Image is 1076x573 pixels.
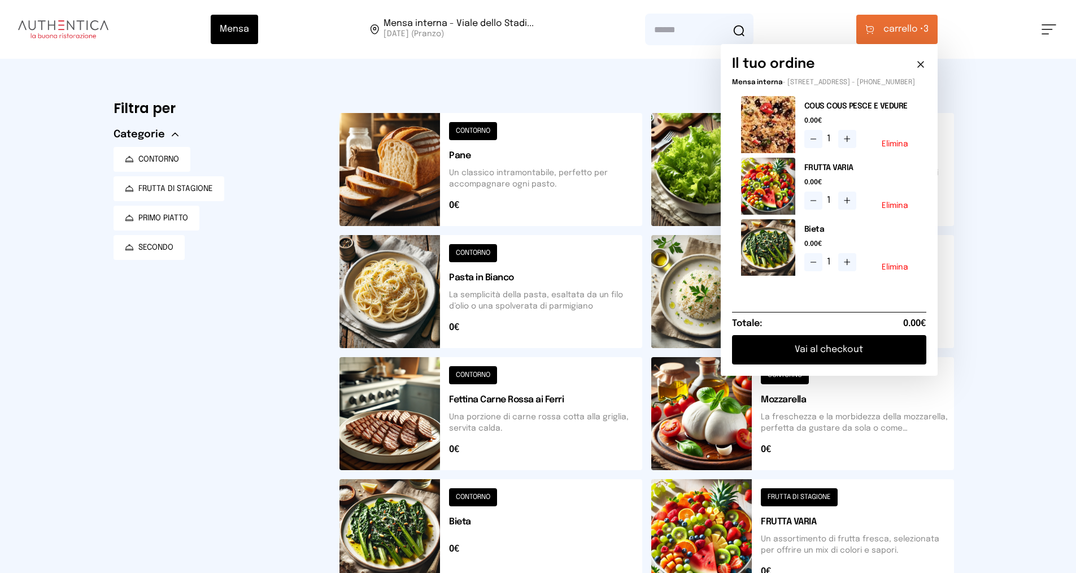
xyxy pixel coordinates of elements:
[732,335,926,364] button: Vai al checkout
[732,78,926,87] p: - [STREET_ADDRESS] - [PHONE_NUMBER]
[804,101,917,112] h2: COUS COUS PESCE E VEDURE
[138,183,213,194] span: FRUTTA DI STAGIONE
[138,242,173,253] span: SECONDO
[903,317,926,331] span: 0.00€
[741,96,795,153] img: media
[827,255,834,269] span: 1
[138,154,179,165] span: CONTORNO
[114,176,224,201] button: FRUTTA DI STAGIONE
[732,55,815,73] h6: Il tuo ordine
[732,317,762,331] h6: Totale:
[114,235,185,260] button: SECONDO
[883,23,923,36] span: carrello •
[804,116,917,125] span: 0.00€
[882,140,908,148] button: Elimina
[114,99,321,118] h6: Filtra per
[804,240,917,249] span: 0.00€
[114,127,178,142] button: Categorie
[384,19,534,40] span: Viale dello Stadio, 77, 05100 Terni TR, Italia
[741,219,795,276] img: media
[882,263,908,271] button: Elimina
[883,23,929,36] span: 3
[804,224,917,235] h2: Bieta
[114,127,165,142] span: Categorie
[211,15,258,44] button: Mensa
[856,15,938,44] button: carrello •3
[882,202,908,210] button: Elimina
[114,206,199,231] button: PRIMO PIATTO
[732,79,782,86] span: Mensa interna
[827,132,834,146] span: 1
[384,28,534,40] span: [DATE] (Pranzo)
[804,162,917,173] h2: FRUTTA VARIA
[18,20,108,38] img: logo.8f33a47.png
[138,212,188,224] span: PRIMO PIATTO
[827,194,834,207] span: 1
[114,147,190,172] button: CONTORNO
[804,178,917,187] span: 0.00€
[741,158,795,215] img: media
